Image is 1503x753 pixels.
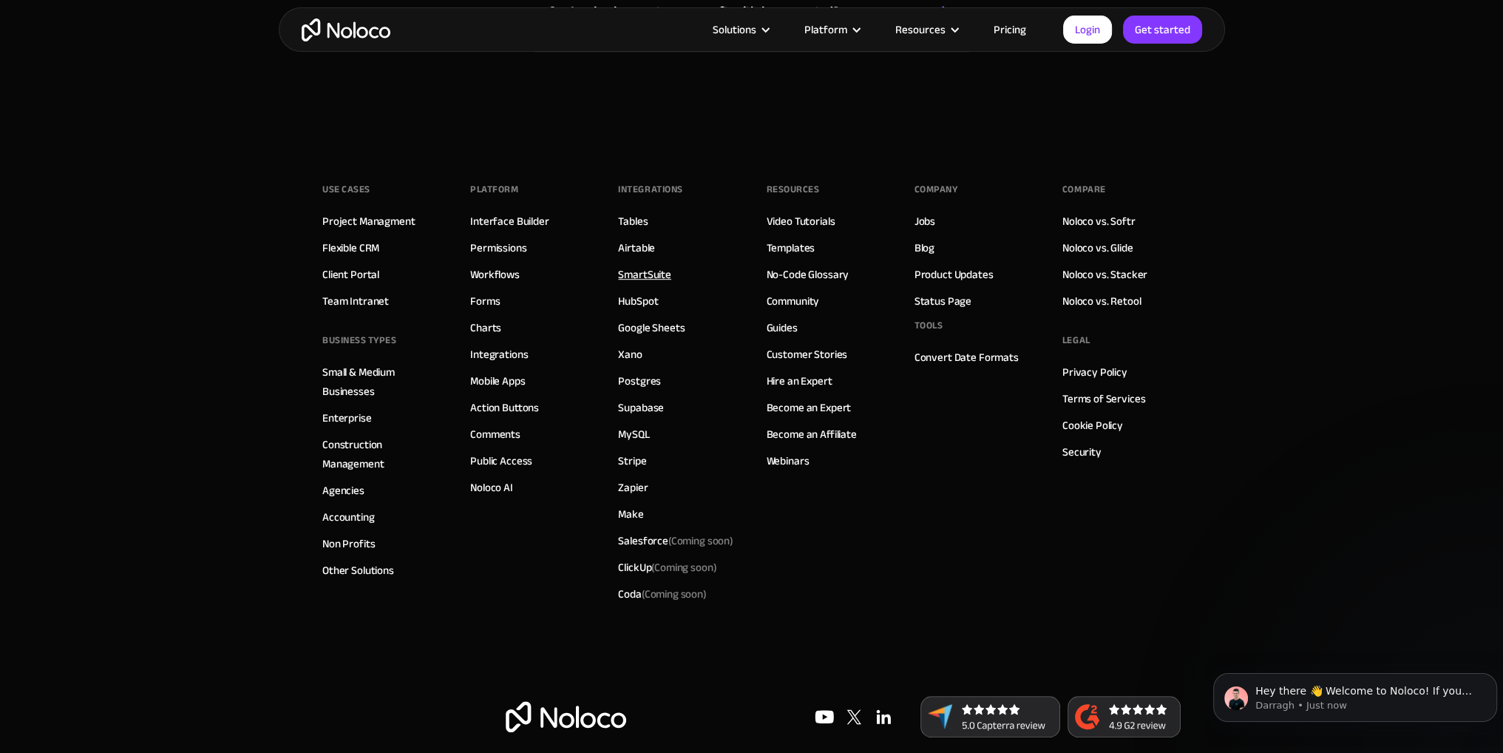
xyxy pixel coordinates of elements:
[470,291,500,311] a: Forms
[1062,265,1147,284] a: Noloco vs. Stacker
[470,398,539,417] a: Action Buttons
[804,20,847,39] div: Platform
[470,478,513,497] a: Noloco AI
[618,558,716,577] div: ClickUp
[618,265,671,284] a: SmartSuite
[470,371,525,391] a: Mobile Apps
[767,291,820,311] a: Community
[668,530,733,551] span: (Coming soon)
[767,178,820,200] div: Resources
[767,265,849,284] a: No-Code Glossary
[767,398,852,417] a: Become an Expert
[470,178,518,200] div: Platform
[302,18,390,41] a: home
[618,371,661,391] a: Postgres
[1062,362,1127,382] a: Privacy Policy
[915,314,943,337] div: Tools
[618,318,685,337] a: Google Sheets
[1062,291,1141,311] a: Noloco vs. Retool
[322,561,394,580] a: Other Solutions
[1062,389,1145,408] a: Terms of Services
[322,362,441,401] a: Small & Medium Businesses
[618,291,658,311] a: HubSpot
[618,478,648,497] a: Zapier
[322,291,389,311] a: Team Intranet
[1062,416,1123,435] a: Cookie Policy
[915,348,1019,367] a: Convert Date Formats
[618,451,646,470] a: Stripe
[618,212,648,231] a: Tables
[915,178,958,200] div: Company
[618,425,649,444] a: MySQL
[786,20,877,39] div: Platform
[915,291,971,311] a: Status Page
[470,425,520,444] a: Comments
[618,504,643,524] a: Make
[767,212,835,231] a: Video Tutorials
[470,212,549,231] a: Interface Builder
[322,238,379,257] a: Flexible CRM
[322,212,415,231] a: Project Managment
[322,507,375,527] a: Accounting
[322,481,364,500] a: Agencies
[713,20,756,39] div: Solutions
[470,451,532,470] a: Public Access
[1062,238,1133,257] a: Noloco vs. Glide
[322,435,441,473] a: Construction Management
[322,265,379,284] a: Client Portal
[767,318,798,337] a: Guides
[694,20,786,39] div: Solutions
[322,408,372,428] a: Enterprise
[642,584,707,604] span: (Coming soon)
[1207,642,1503,746] iframe: Intercom notifications message
[651,557,716,578] span: (Coming soon)
[1062,212,1136,231] a: Noloco vs. Softr
[767,451,810,470] a: Webinars
[322,178,370,200] div: Use Cases
[470,265,520,284] a: Workflows
[470,238,526,257] a: Permissions
[767,425,857,444] a: Become an Affiliate
[1062,442,1102,462] a: Security
[618,398,664,417] a: Supabase
[618,238,655,257] a: Airtable
[767,238,815,257] a: Templates
[1062,178,1106,200] div: Compare
[915,212,935,231] a: Jobs
[470,318,501,337] a: Charts
[895,20,946,39] div: Resources
[767,371,832,391] a: Hire an Expert
[1063,16,1112,44] a: Login
[1062,329,1090,351] div: Legal
[1123,16,1202,44] a: Get started
[470,345,528,364] a: Integrations
[877,20,975,39] div: Resources
[618,584,706,604] div: Coda
[915,238,934,257] a: Blog
[618,178,682,200] div: INTEGRATIONS
[618,531,733,550] div: Salesforce
[322,329,396,351] div: BUSINESS TYPES
[915,265,994,284] a: Product Updates
[618,345,642,364] a: Xano
[322,534,375,553] a: Non Profits
[975,20,1045,39] a: Pricing
[767,345,848,364] a: Customer Stories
